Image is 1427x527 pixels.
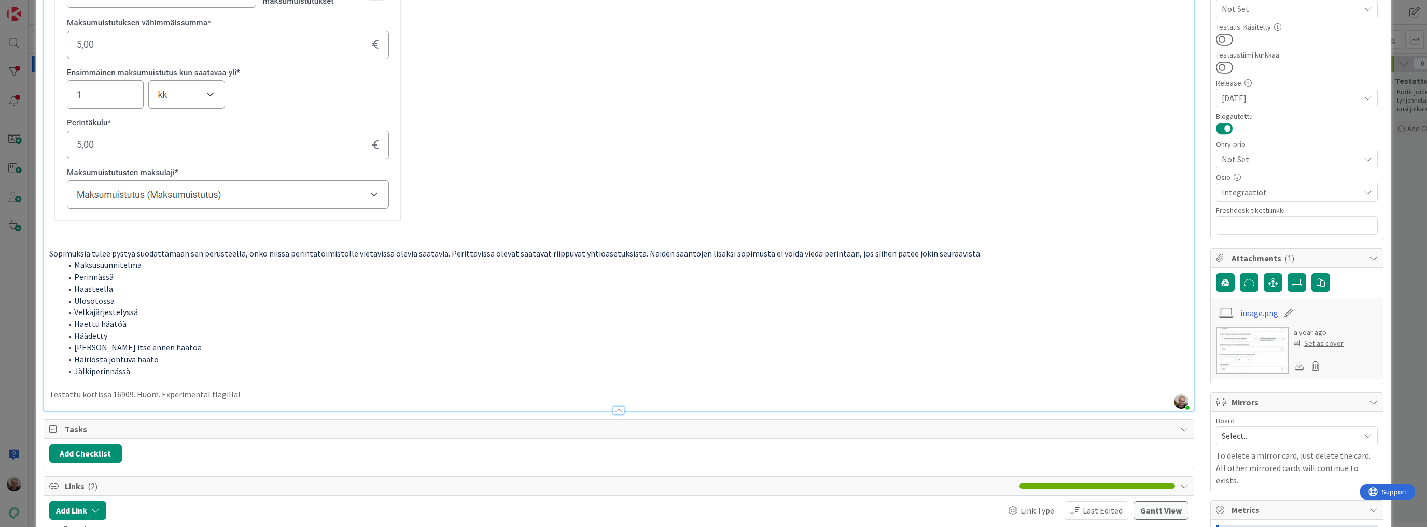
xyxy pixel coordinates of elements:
div: Set as cover [1294,338,1344,349]
span: Tasks [65,423,1175,435]
p: Testattu kortissa 16909. Huom. Experimental flagilla! [49,389,1188,401]
span: Select... [1222,429,1354,443]
div: Testaustiimi kurkkaa [1216,51,1378,59]
span: Not Set [1222,3,1360,15]
span: Häädetty [74,331,107,341]
span: Link Type [1020,504,1054,517]
img: p6a4HZyo4Mr4c9ktn731l0qbKXGT4cnd.jpg [1174,394,1188,409]
button: Gantt View [1134,501,1188,520]
div: Freshdesk tikettilinkki [1216,207,1378,214]
span: Attachments [1232,252,1364,264]
span: Last Edited [1083,504,1123,517]
p: To delete a mirror card, just delete the card. All other mirrored cards will continue to exists. [1216,449,1378,487]
span: Metrics [1232,504,1364,516]
a: image.png [1240,307,1278,319]
span: Velkajärjestelyssä [74,307,138,317]
span: Support [22,2,47,14]
span: Mirrors [1232,396,1364,408]
div: Blogautettu [1216,112,1378,120]
span: ( 1 ) [1284,253,1294,263]
span: Haettu häätöä [74,319,127,329]
span: Jälkiperinnässä [74,366,130,376]
button: Last Edited [1065,501,1128,520]
span: Ulosotossa [74,295,115,306]
span: Not Set [1222,152,1354,166]
span: Maksusuunnitelma [74,260,142,270]
span: Integraatiot [1222,186,1360,198]
div: Download [1294,359,1305,373]
button: Add Link [49,501,106,520]
span: Sopimuksia tulee pystyä suodattamaan sen perusteella, onko niissä perintätoimistolle vietävissä o... [49,248,982,259]
span: Links [65,480,1014,492]
span: [PERSON_NAME] itse ennen häätöä [74,342,202,352]
span: Perinnässä [74,272,114,282]
div: Osio [1216,174,1378,181]
div: Testaus: Käsitelty [1216,23,1378,31]
span: [DATE] [1222,92,1360,104]
div: Release [1216,79,1378,87]
span: Häiriöstä johtuva häätö [74,354,159,364]
span: Board [1216,417,1235,424]
div: Ohry-prio [1216,140,1378,148]
div: a year ago [1294,327,1344,338]
button: Add Checklist [49,444,122,463]
span: Haasteella [74,283,113,294]
span: ( 2 ) [88,481,97,491]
